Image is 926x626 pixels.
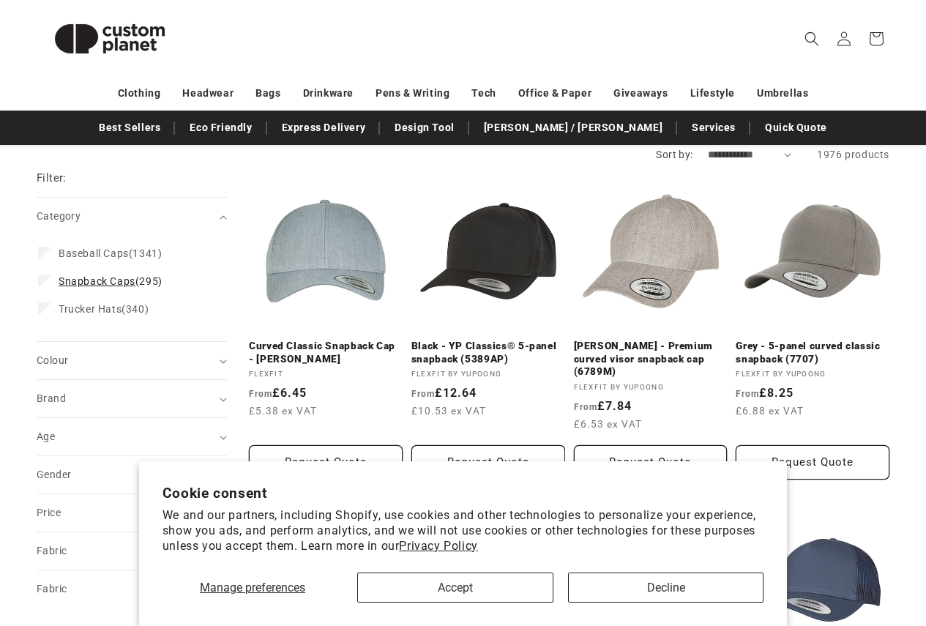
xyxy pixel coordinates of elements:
span: Gender [37,469,71,480]
span: Manage preferences [200,581,305,595]
button: Decline [568,573,763,603]
button: Request Quote [249,445,403,480]
button: Request Quote [411,445,565,480]
a: Tech [471,81,496,106]
h2: Cookie consent [163,485,764,502]
summary: Brand (0 selected) [37,380,227,417]
h2: Filter: [37,170,67,187]
img: Custom Planet [37,6,183,72]
a: Umbrellas [757,81,808,106]
span: Snapback Caps [59,275,135,287]
span: Price [37,507,61,518]
span: Fabric [37,545,67,556]
span: (340) [59,302,149,316]
summary: Gender (0 selected) [37,456,227,493]
summary: Fabric (0 selected) [37,570,227,608]
summary: Fabric (0 selected) [37,532,227,570]
button: Request Quote [736,445,889,480]
span: 1976 products [817,149,889,160]
span: Colour [37,354,68,366]
a: Office & Paper [518,81,591,106]
a: Design Tool [387,115,462,141]
button: Request Quote [574,445,728,480]
a: Black - YP Classics® 5-panel snapback (5389AP) [411,340,565,365]
a: [PERSON_NAME] - Premium curved visor snapback cap (6789M) [574,340,728,379]
a: Quick Quote [758,115,834,141]
button: Manage preferences [163,573,343,603]
a: Grey - 5-panel curved classic snapback (7707) [736,340,889,365]
a: Lifestyle [690,81,735,106]
span: Fabric [37,583,67,595]
label: Sort by: [656,149,692,160]
a: Curved Classic Snapback Cap - [PERSON_NAME] [249,340,403,365]
p: We and our partners, including Shopify, use cookies and other technologies to personalize your ex... [163,508,764,554]
a: Headwear [182,81,234,106]
span: Brand [37,392,66,404]
a: Drinkware [303,81,354,106]
span: Trucker Hats [59,303,122,315]
summary: Search [796,23,828,55]
span: (295) [59,275,163,288]
a: Eco Friendly [182,115,259,141]
a: Services [684,115,743,141]
summary: Age (0 selected) [37,418,227,455]
a: Pens & Writing [376,81,449,106]
summary: Category (0 selected) [37,198,227,235]
span: Baseball Caps [59,247,129,259]
a: Privacy Policy [399,539,477,553]
a: Express Delivery [275,115,373,141]
button: Accept [357,573,553,603]
iframe: Chat Widget [682,468,926,626]
summary: Colour (0 selected) [37,342,227,379]
span: Age [37,431,55,442]
a: Bags [255,81,280,106]
a: Best Sellers [92,115,168,141]
a: [PERSON_NAME] / [PERSON_NAME] [477,115,670,141]
a: Giveaways [613,81,668,106]
summary: Price [37,494,227,532]
span: (1341) [59,247,162,260]
span: Category [37,210,81,222]
a: Clothing [118,81,161,106]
